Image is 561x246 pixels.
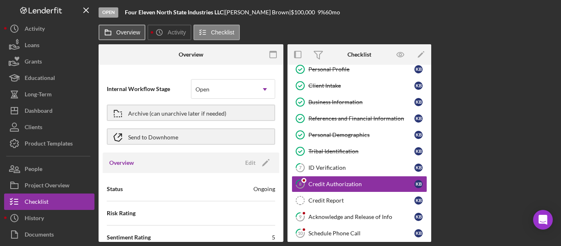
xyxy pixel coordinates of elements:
[414,114,423,123] div: K B
[292,159,427,176] a: 7ID VerificationKB
[292,225,427,241] a: 10Schedule Phone CallKB
[292,110,427,127] a: References and Financial InformationKB
[4,161,94,177] button: People
[25,20,45,39] div: Activity
[292,61,427,77] a: Personal ProfileKB
[4,53,94,70] button: Grants
[99,25,145,40] button: Overview
[308,132,414,138] div: Personal Demographics
[4,119,94,135] button: Clients
[414,213,423,221] div: K B
[125,9,223,16] b: Four Eleven North State Industries LLC
[308,197,414,204] div: Credit Report
[299,165,302,170] tspan: 7
[25,161,42,179] div: People
[4,177,94,194] button: Project Overview
[308,164,414,171] div: ID Verification
[25,226,54,245] div: Documents
[99,7,118,18] div: Open
[292,143,427,159] a: Tribal IdentificationKB
[25,86,52,105] div: Long-Term
[292,192,427,209] a: Credit ReportKB
[4,86,94,102] button: Long-Term
[291,9,315,16] span: $100,000
[211,29,235,36] label: Checklist
[272,233,275,241] div: 5
[414,164,423,172] div: K B
[298,230,303,236] tspan: 10
[292,94,427,110] a: Business InformationKB
[25,102,53,121] div: Dashboard
[195,86,209,93] div: Open
[308,230,414,237] div: Schedule Phone Call
[240,157,273,169] button: Edit
[308,66,414,73] div: Personal Profile
[179,51,203,58] div: Overview
[107,185,123,193] span: Status
[4,194,94,210] button: Checklist
[308,99,414,105] div: Business Information
[128,105,226,120] div: Archive (can unarchive later if needed)
[308,148,414,155] div: Tribal Identification
[317,9,325,16] div: 9 %
[4,210,94,226] button: History
[414,147,423,155] div: K B
[25,177,69,196] div: Project Overview
[299,214,302,219] tspan: 9
[414,131,423,139] div: K B
[4,102,94,119] button: Dashboard
[25,37,39,55] div: Loans
[533,210,553,230] div: Open Intercom Messenger
[308,82,414,89] div: Client Intake
[299,181,301,187] tspan: 8
[25,119,42,137] div: Clients
[4,135,94,152] button: Product Templates
[168,29,186,36] label: Activity
[245,157,255,169] div: Edit
[4,37,94,53] button: Loans
[414,82,423,90] div: K B
[107,85,191,93] span: Internal Workflow Stage
[125,9,225,16] div: |
[292,209,427,225] a: 9Acknowledge and Release of InfoKB
[292,77,427,94] a: Client IntakeKB
[116,29,140,36] label: Overview
[308,181,414,187] div: Credit Authorization
[147,25,191,40] button: Activity
[25,210,44,228] div: History
[325,9,340,16] div: 60 mo
[25,70,55,88] div: Educational
[414,65,423,73] div: K B
[107,233,151,241] span: Sentiment Rating
[292,127,427,143] a: Personal DemographicsKB
[292,176,427,192] a: 8Credit AuthorizationKB
[128,129,178,144] div: Send to Downhome
[414,180,423,188] div: K B
[107,209,136,217] span: Risk Rating
[308,214,414,220] div: Acknowledge and Release of Info
[308,115,414,122] div: References and Financial Information
[4,20,94,37] button: Activity
[253,185,275,193] div: Ongoing
[4,70,94,86] button: Educational
[225,9,291,16] div: [PERSON_NAME] Brown |
[109,159,134,167] h3: Overview
[25,53,42,72] div: Grants
[4,226,94,243] button: Documents
[414,98,423,106] div: K B
[107,105,275,121] button: Archive (can unarchive later if needed)
[25,135,73,154] div: Product Templates
[414,229,423,237] div: K B
[347,51,371,58] div: Checklist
